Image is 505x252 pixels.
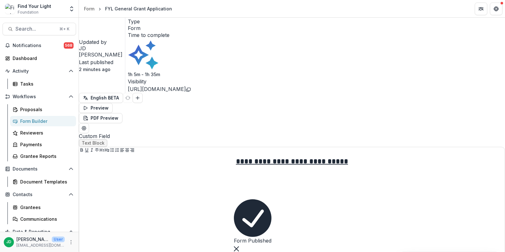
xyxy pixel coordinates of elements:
[123,93,133,103] button: Refresh Translation
[3,92,76,102] button: Open Workflows
[58,26,71,33] div: ⌘ + K
[79,38,107,46] p: Updated by
[115,147,120,154] button: Ordered List
[3,227,76,237] button: Open Data & Reporting
[79,66,110,73] p: 2 minutes ago
[490,3,502,15] button: Get Help
[10,177,76,187] a: Document Templates
[79,147,84,154] button: Bold
[16,243,65,248] p: [EMAIL_ADDRESS][DOMAIN_NAME]
[18,9,39,15] span: Foundation
[120,147,125,154] button: Align Left
[3,189,76,200] button: Open Contacts
[79,113,122,123] button: PDF Preview
[84,147,89,154] button: Underline
[10,104,76,115] a: Proposals
[10,116,76,126] a: Form Builder
[5,4,15,14] img: Find Your Light
[94,147,99,154] button: Strike
[125,147,130,154] button: Align Center
[79,133,505,139] span: Custom Field
[10,202,76,213] a: Grantees
[475,3,487,15] button: Partners
[67,3,76,15] button: Open entity switcher
[81,4,97,13] a: Form
[128,18,140,25] p: Type
[128,25,140,31] span: Form
[13,55,71,62] div: Dashboard
[10,128,76,138] a: Reviewers
[15,26,56,32] span: Search...
[81,4,175,13] nav: breadcrumb
[13,69,66,74] span: Activity
[64,42,74,49] span: 568
[3,66,76,76] button: Open Activity
[79,123,89,133] button: Edit Form Settings
[128,86,186,92] a: [URL][DOMAIN_NAME]
[10,151,76,161] a: Grantee Reports
[16,236,49,243] p: [PERSON_NAME]
[89,147,94,154] button: Italicize
[20,153,71,159] div: Grantee Reports
[20,129,71,136] div: Reviewers
[20,216,71,222] div: Communications
[20,141,71,148] div: Payments
[3,53,76,63] a: Dashboard
[130,147,135,154] button: Align Right
[20,106,71,113] div: Proposals
[13,192,66,197] span: Contacts
[82,141,104,146] span: Text Block
[110,147,115,154] button: Bullet List
[20,178,71,185] div: Document Templates
[3,40,76,51] button: Notifications568
[13,43,64,48] span: Notifications
[20,81,71,87] div: Tasks
[79,93,123,103] button: English BETA
[20,204,71,211] div: Grantees
[128,31,169,39] p: Time to complete
[84,5,94,12] div: Form
[79,46,122,51] div: Jeffrey Dollinger
[99,147,104,154] button: Heading 1
[20,118,71,124] div: Form Builder
[105,5,172,12] div: FYL General Grant Application
[13,166,66,172] span: Documents
[79,103,113,113] button: Preview
[3,23,76,35] button: Search...
[10,214,76,224] a: Communications
[3,164,76,174] button: Open Documents
[128,71,160,78] p: 1h 5m - 1h 35m
[52,237,65,242] p: User
[10,139,76,150] a: Payments
[133,93,143,103] button: Add Language
[104,147,110,154] button: Heading 2
[6,240,11,244] div: Jeffrey Dollinger
[13,229,66,235] span: Data & Reporting
[79,51,122,58] p: [PERSON_NAME]
[13,94,66,99] span: Workflows
[186,85,191,93] button: Copy link
[79,58,113,66] p: Last published
[128,78,146,85] p: Visibility
[10,79,76,89] a: Tasks
[67,238,75,246] button: More
[18,3,51,9] div: Find Your Light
